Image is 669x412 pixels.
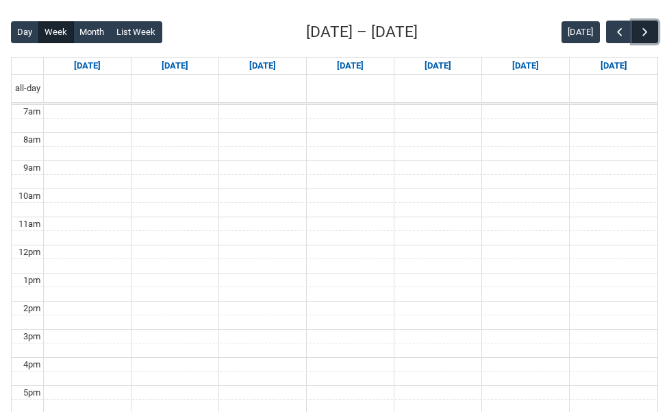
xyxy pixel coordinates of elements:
a: Go to December 10, 2025 [334,58,366,74]
button: Week [38,21,74,43]
button: Next Week [632,21,658,43]
a: Go to December 13, 2025 [598,58,630,74]
button: [DATE] [561,21,600,43]
div: 12pm [16,245,43,259]
div: 4pm [21,358,43,372]
a: Go to December 9, 2025 [247,58,279,74]
h2: [DATE] – [DATE] [306,21,418,44]
button: List Week [110,21,162,43]
a: Go to December 11, 2025 [422,58,454,74]
div: 1pm [21,274,43,287]
button: Day [11,21,39,43]
span: all-day [12,82,43,95]
div: 2pm [21,302,43,315]
div: 9am [21,161,43,175]
button: Previous Week [606,21,632,43]
div: 10am [16,189,43,203]
div: 5pm [21,386,43,400]
div: 3pm [21,330,43,343]
a: Go to December 7, 2025 [71,58,103,74]
div: 11am [16,217,43,231]
div: 7am [21,105,43,119]
div: 8am [21,133,43,147]
button: Month [73,21,111,43]
a: Go to December 8, 2025 [159,58,191,74]
a: Go to December 12, 2025 [509,58,542,74]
